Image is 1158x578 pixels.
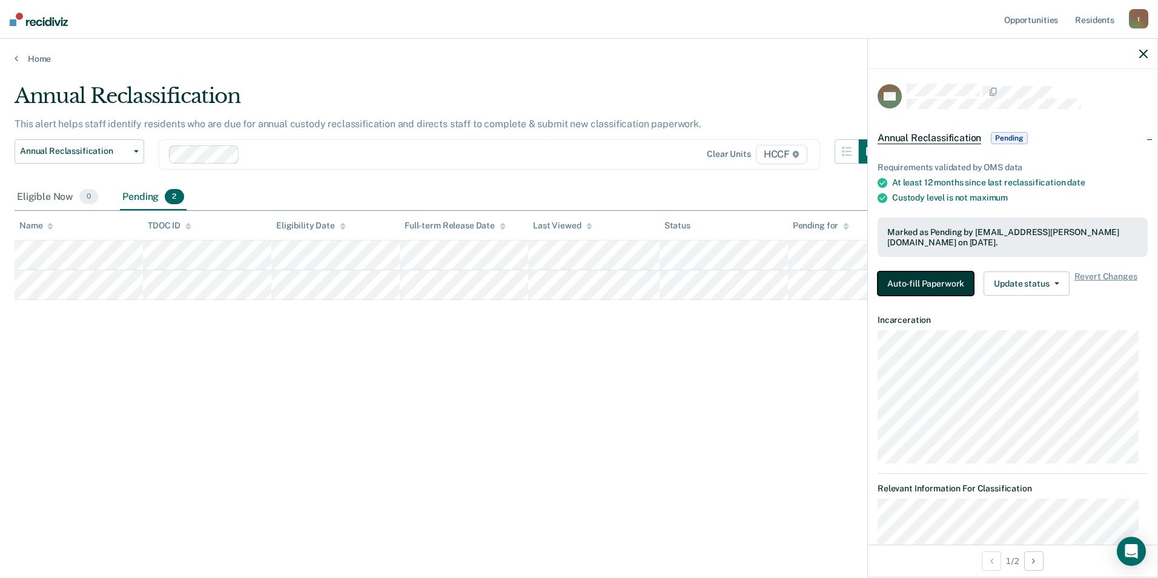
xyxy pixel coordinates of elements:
[120,184,186,211] div: Pending
[533,221,592,231] div: Last Viewed
[878,271,979,296] a: Navigate to form link
[707,149,751,159] div: Clear units
[1067,178,1085,187] span: date
[868,119,1157,158] div: Annual ReclassificationPending
[868,545,1157,577] div: 1 / 2
[10,13,68,26] img: Recidiviz
[148,221,191,231] div: TDOC ID
[15,84,883,118] div: Annual Reclassification
[878,271,974,296] button: Auto-fill Paperwork
[984,271,1069,296] button: Update status
[878,483,1148,494] dt: Relevant Information For Classification
[892,178,1148,188] div: At least 12 months since last reclassification
[1024,551,1044,571] button: Next Opportunity
[878,315,1148,325] dt: Incarceration
[1074,271,1137,296] span: Revert Changes
[664,221,690,231] div: Status
[991,132,1027,144] span: Pending
[756,145,807,164] span: HCCF
[1117,537,1146,566] div: Open Intercom Messenger
[887,227,1138,248] div: Marked as Pending by [EMAIL_ADDRESS][PERSON_NAME][DOMAIN_NAME] on [DATE].
[15,184,101,211] div: Eligible Now
[878,162,1148,173] div: Requirements validated by OMS data
[20,146,129,156] span: Annual Reclassification
[19,221,53,231] div: Name
[793,221,849,231] div: Pending for
[878,132,981,144] span: Annual Reclassification
[15,118,701,130] p: This alert helps staff identify residents who are due for annual custody reclassification and dir...
[79,189,98,205] span: 0
[1129,9,1148,28] div: t
[405,221,506,231] div: Full-term Release Date
[15,53,1143,64] a: Home
[982,551,1001,571] button: Previous Opportunity
[276,221,346,231] div: Eligibility Date
[165,189,184,205] span: 2
[970,193,1008,202] span: maximum
[892,193,1148,203] div: Custody level is not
